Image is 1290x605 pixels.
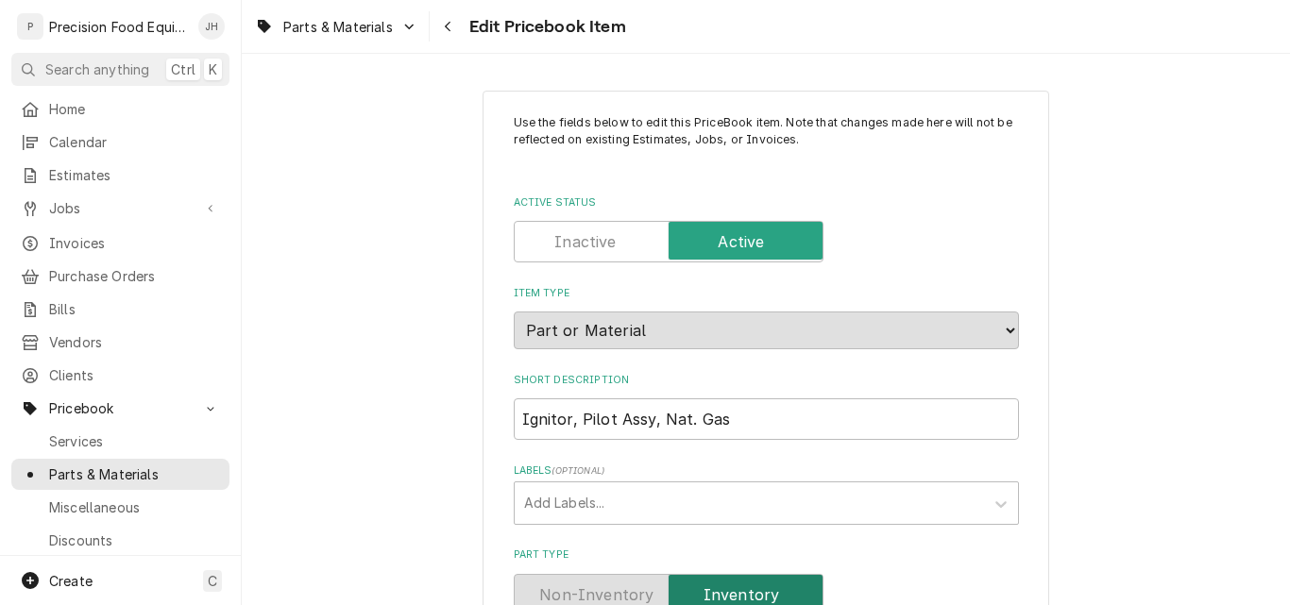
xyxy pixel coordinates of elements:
[11,525,229,556] a: Discounts
[198,13,225,40] div: JH
[49,365,220,385] span: Clients
[49,530,220,550] span: Discounts
[49,573,93,589] span: Create
[283,17,393,37] span: Parts & Materials
[49,17,188,37] div: Precision Food Equipment LLC
[11,53,229,86] button: Search anythingCtrlK
[49,233,220,253] span: Invoices
[11,193,229,224] a: Go to Jobs
[49,266,220,286] span: Purchase Orders
[11,360,229,391] a: Clients
[198,13,225,40] div: Jason Hertel's Avatar
[49,464,220,484] span: Parts & Materials
[49,299,220,319] span: Bills
[514,195,1019,210] label: Active Status
[49,198,192,218] span: Jobs
[49,398,192,418] span: Pricebook
[11,327,229,358] a: Vendors
[11,260,229,292] a: Purchase Orders
[208,571,217,591] span: C
[11,459,229,490] a: Parts & Materials
[49,497,220,517] span: Miscellaneous
[171,59,195,79] span: Ctrl
[514,195,1019,262] div: Active Status
[514,286,1019,301] label: Item Type
[49,132,220,152] span: Calendar
[11,227,229,259] a: Invoices
[11,393,229,424] a: Go to Pricebook
[11,492,229,523] a: Miscellaneous
[514,286,1019,349] div: Item Type
[11,93,229,125] a: Home
[11,426,229,457] a: Services
[49,332,220,352] span: Vendors
[17,13,43,40] div: P
[11,160,229,191] a: Estimates
[514,373,1019,388] label: Short Description
[514,114,1019,166] p: Use the fields below to edit this PriceBook item. Note that changes made here will not be reflect...
[45,59,149,79] span: Search anything
[49,165,220,185] span: Estimates
[433,11,464,42] button: Navigate back
[514,463,1019,479] label: Labels
[11,126,229,158] a: Calendar
[209,59,217,79] span: K
[11,294,229,325] a: Bills
[514,463,1019,525] div: Labels
[552,465,604,476] span: ( optional )
[464,14,626,40] span: Edit Pricebook Item
[247,11,425,42] a: Go to Parts & Materials
[49,99,220,119] span: Home
[514,547,1019,563] label: Part Type
[514,398,1019,440] input: Name used to describe this Part or Material
[49,431,220,451] span: Services
[514,373,1019,440] div: Short Description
